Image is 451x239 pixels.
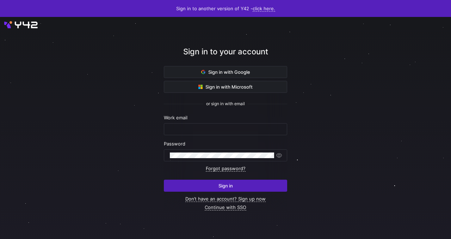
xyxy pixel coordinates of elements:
[253,6,275,12] a: click here.
[164,46,287,66] div: Sign in to your account
[206,101,245,106] span: or sign in with email
[206,166,246,172] a: Forgot password?
[205,204,246,210] a: Continue with SSO
[164,141,185,147] span: Password
[164,81,287,93] button: Sign in with Microsoft
[198,84,253,90] span: Sign in with Microsoft
[164,66,287,78] button: Sign in with Google
[201,69,250,75] span: Sign in with Google
[185,196,266,202] a: Don’t have an account? Sign up now
[164,115,187,120] span: Work email
[164,180,287,192] button: Sign in
[218,183,233,189] span: Sign in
